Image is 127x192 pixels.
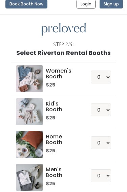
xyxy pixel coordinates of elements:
[46,181,75,187] h6: $25
[16,98,43,125] img: preloved logo
[42,23,86,36] img: preloved logo
[16,65,43,92] img: preloved logo
[16,50,111,56] h1: Select Riverton Rental Booths
[53,41,74,48] div: Step 2/4:
[46,167,75,178] h5: Men's Booth
[16,164,43,191] img: preloved logo
[46,68,75,80] h5: Women's Booth
[46,115,75,121] h6: $25
[46,134,75,146] h5: Home Booth
[16,131,43,158] img: preloved logo
[46,101,75,113] h5: Kid's Booth
[46,82,75,88] h6: $25
[46,148,75,154] h6: $25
